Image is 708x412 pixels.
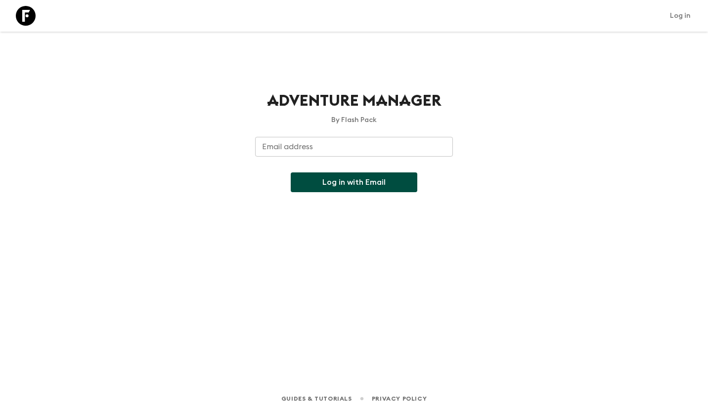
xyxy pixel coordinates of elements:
[281,393,352,404] a: Guides & Tutorials
[291,172,417,192] button: Log in with Email
[255,91,453,111] h1: Adventure Manager
[664,9,696,23] a: Log in
[372,393,427,404] a: Privacy Policy
[255,115,453,125] p: By Flash Pack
